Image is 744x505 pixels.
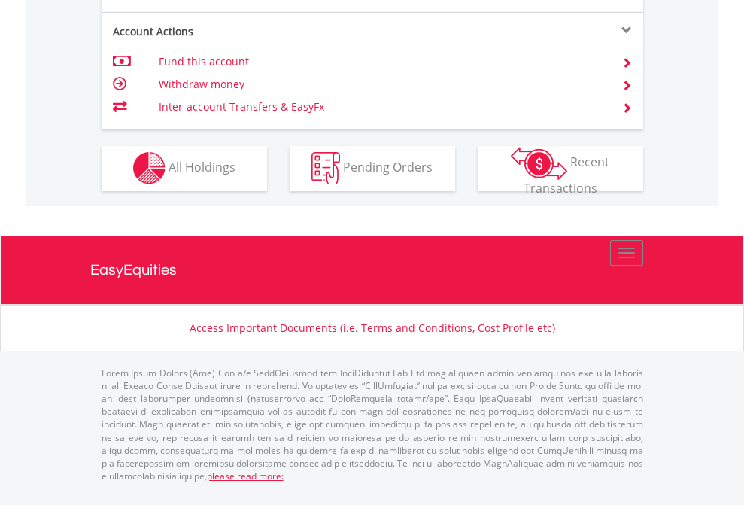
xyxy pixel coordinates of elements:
[478,146,643,191] button: Recent Transactions
[311,152,340,184] img: pending_instructions-wht.png
[190,321,555,335] a: Access Important Documents (i.e. Terms and Conditions, Cost Profile etc)
[169,159,235,175] span: All Holdings
[159,50,603,73] td: Fund this account
[207,470,284,482] a: please read more:
[102,24,372,39] div: Account Actions
[102,367,643,482] p: Lorem Ipsum Dolors (Ame) Con a/e SeddOeiusmod tem InciDiduntut Lab Etd mag aliquaen admin veniamq...
[290,146,455,191] button: Pending Orders
[102,146,267,191] button: All Holdings
[159,96,603,118] td: Inter-account Transfers & EasyFx
[343,159,433,175] span: Pending Orders
[90,236,654,304] a: EasyEquities
[159,73,603,96] td: Withdraw money
[133,152,166,184] img: holdings-wht.png
[524,154,610,196] span: Recent Transactions
[511,147,567,180] img: transactions-zar-wht.png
